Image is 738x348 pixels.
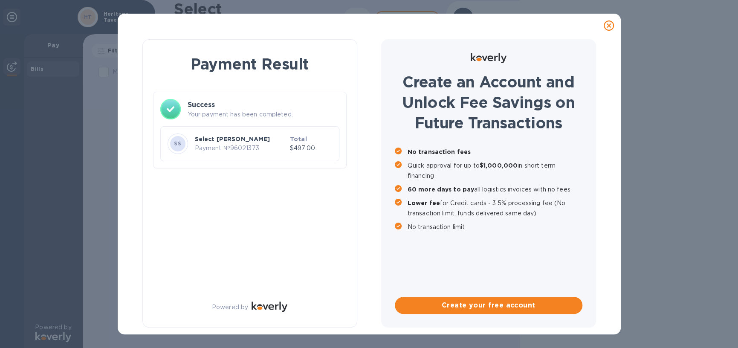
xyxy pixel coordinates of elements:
p: No transaction limit [408,222,582,232]
h1: Payment Result [156,53,343,75]
b: No transaction fees [408,148,471,155]
span: Create your free account [402,300,576,310]
b: Lower fee [408,200,440,206]
img: Logo [471,53,506,63]
p: Select [PERSON_NAME] [195,135,287,143]
img: Logo [252,302,287,312]
p: all logistics invoices with no fees [408,184,582,194]
p: Quick approval for up to in short term financing [408,160,582,181]
h1: Create an Account and Unlock Fee Savings on Future Transactions [395,72,582,133]
p: for Credit cards - 3.5% processing fee (No transaction limit, funds delivered same day) [408,198,582,218]
b: SS [174,140,181,147]
p: Payment № 96021373 [195,144,287,153]
p: Your payment has been completed. [188,110,339,119]
b: 60 more days to pay [408,186,475,193]
p: $497.00 [290,144,332,153]
h3: Success [188,100,339,110]
b: Total [290,136,307,142]
p: Powered by [212,303,248,312]
b: $1,000,000 [480,162,518,169]
button: Create your free account [395,297,582,314]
